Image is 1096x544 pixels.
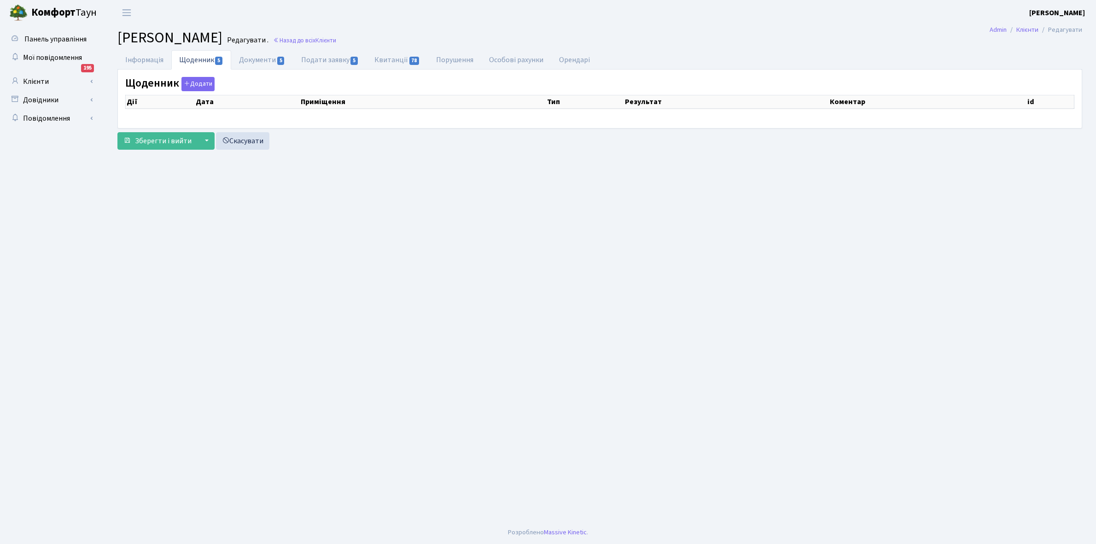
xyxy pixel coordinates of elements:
a: Панель управління [5,30,97,48]
span: 5 [350,57,358,65]
span: 5 [215,57,222,65]
b: [PERSON_NAME] [1029,8,1085,18]
a: [PERSON_NAME] [1029,7,1085,18]
a: Особові рахунки [481,50,551,70]
a: Щоденник [171,50,231,70]
span: Зберегти і вийти [135,136,192,146]
a: Admin [990,25,1007,35]
th: id [1026,95,1074,109]
a: Клієнти [1016,25,1038,35]
b: Комфорт [31,5,76,20]
a: Довідники [5,91,97,109]
span: Таун [31,5,97,21]
a: Порушення [428,50,481,70]
small: Редагувати . [225,36,268,45]
span: 5 [277,57,285,65]
th: Дата [195,95,300,109]
a: Скасувати [216,132,269,150]
a: Massive Kinetic [544,527,587,537]
span: 78 [409,57,420,65]
li: Редагувати [1038,25,1082,35]
th: Дії [126,95,195,109]
a: Подати заявку [293,50,367,70]
button: Щоденник [181,77,215,91]
a: Клієнти [5,72,97,91]
label: Щоденник [125,77,215,91]
button: Зберегти і вийти [117,132,198,150]
button: Переключити навігацію [115,5,138,20]
a: Інформація [117,50,171,70]
span: [PERSON_NAME] [117,27,222,48]
a: Мої повідомлення195 [5,48,97,67]
a: Назад до всіхКлієнти [273,36,336,45]
span: Панель управління [24,34,87,44]
a: Додати [179,76,215,92]
span: Клієнти [315,36,336,45]
a: Документи [231,50,293,70]
div: Розроблено . [508,527,588,538]
a: Повідомлення [5,109,97,128]
div: 195 [81,64,94,72]
img: logo.png [9,4,28,22]
a: Орендарі [551,50,598,70]
th: Приміщення [300,95,546,109]
nav: breadcrumb [976,20,1096,40]
span: Мої повідомлення [23,53,82,63]
th: Результат [624,95,829,109]
th: Коментар [829,95,1026,109]
th: Тип [546,95,624,109]
a: Квитанції [367,50,428,70]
